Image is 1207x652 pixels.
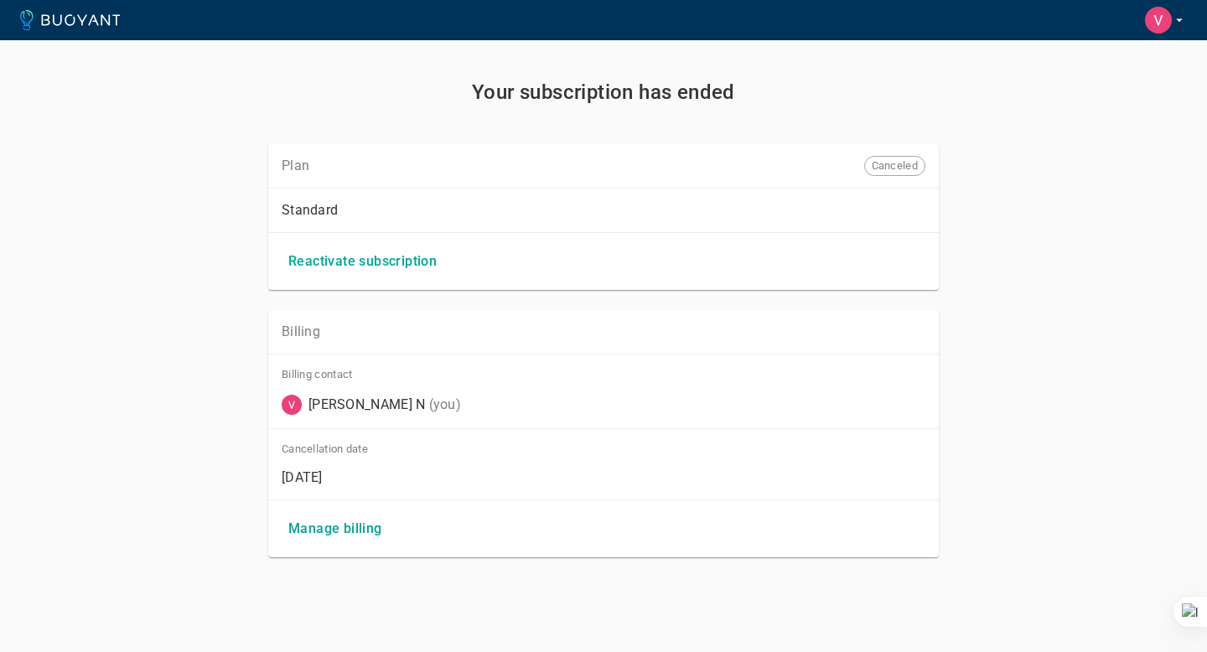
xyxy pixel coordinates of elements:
span: Billing contact [282,368,925,381]
p: (you) [429,396,462,413]
img: vikramgowda@stackbox.xyz [282,395,302,415]
p: Standard [282,202,925,219]
h4: Manage billing [288,520,382,537]
p: [DATE] [282,469,925,486]
h4: Reactivate subscription [288,253,437,270]
p: Plan [282,158,309,174]
button: Reactivate subscription [282,246,443,277]
div: Vikram Gowda N [282,395,426,415]
p: [PERSON_NAME] N [308,396,426,413]
span: Canceled [865,159,925,173]
h2: Your subscription has ended [268,80,939,104]
p: Billing [282,323,925,340]
button: Manage billing [282,514,389,544]
span: Cancellation date [282,442,925,456]
img: Vikram Gowda N [1145,7,1172,34]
